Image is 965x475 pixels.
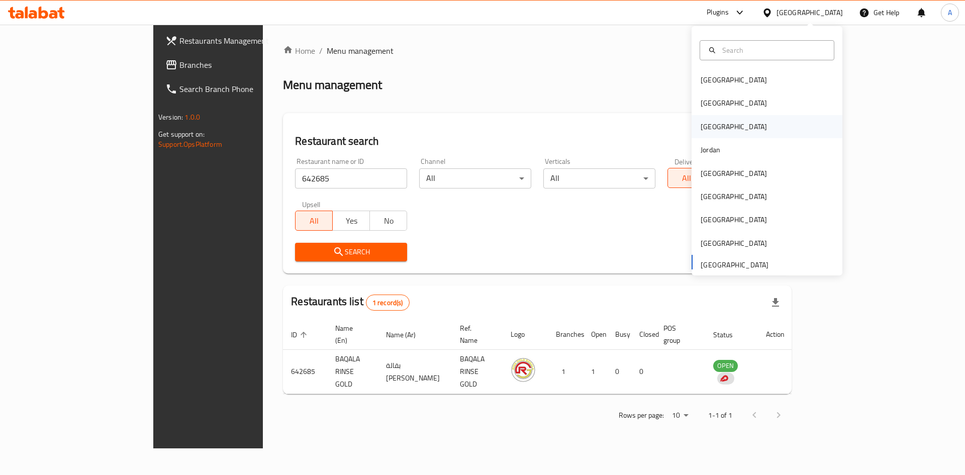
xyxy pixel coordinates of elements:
nav: breadcrumb [283,45,792,57]
div: Total records count [366,295,410,311]
span: OPEN [713,360,738,371]
div: All [543,168,655,188]
th: Closed [631,319,655,350]
span: All [300,214,329,228]
h2: Menu management [283,77,382,93]
th: Open [583,319,607,350]
span: A [948,7,952,18]
div: Plugins [707,7,729,19]
div: [GEOGRAPHIC_DATA] [777,7,843,18]
a: Branches [157,53,315,77]
span: Restaurants Management [179,35,307,47]
td: 1 [548,350,583,394]
div: Export file [763,291,788,315]
span: 1 record(s) [366,298,409,308]
span: Get support on: [158,128,205,141]
input: Search for restaurant name or ID.. [295,168,407,188]
div: [GEOGRAPHIC_DATA] [701,121,767,132]
h2: Restaurants list [291,294,409,311]
th: Logo [503,319,548,350]
button: No [369,211,407,231]
button: Yes [332,211,370,231]
span: Version: [158,111,183,124]
a: Search Branch Phone [157,77,315,101]
span: Search [303,246,399,258]
th: Action [758,319,793,350]
span: All [672,171,701,185]
button: All [667,168,705,188]
span: No [374,214,403,228]
button: All [295,211,333,231]
p: 1-1 of 1 [708,409,732,422]
img: BAQALA RINSE GOLD [511,357,536,383]
td: BAQALA RINSE GOLD [327,350,378,394]
p: Rows per page: [619,409,664,422]
a: Restaurants Management [157,29,315,53]
span: Name (En) [335,322,366,346]
span: Status [713,329,746,341]
td: BAQALA RINSE GOLD [452,350,503,394]
span: ID [291,329,310,341]
a: Support.OpsPlatform [158,138,222,151]
span: Search Branch Phone [179,83,307,95]
td: 0 [607,350,631,394]
li: / [319,45,323,57]
div: Indicates that the vendor menu management has been moved to DH Catalog service [717,372,734,385]
input: Search [718,45,828,56]
span: Ref. Name [460,322,491,346]
div: [GEOGRAPHIC_DATA] [701,74,767,85]
span: Yes [337,214,366,228]
div: Jordan [701,144,720,155]
th: Busy [607,319,631,350]
h2: Restaurant search [295,134,780,149]
span: Menu management [327,45,394,57]
td: 0 [631,350,655,394]
button: Search [295,243,407,261]
label: Upsell [302,201,321,208]
div: [GEOGRAPHIC_DATA] [701,214,767,225]
span: POS group [663,322,693,346]
div: Rows per page: [668,408,692,423]
span: Branches [179,59,307,71]
th: Branches [548,319,583,350]
table: enhanced table [283,319,793,394]
div: [GEOGRAPHIC_DATA] [701,98,767,109]
span: Name (Ar) [386,329,429,341]
div: All [419,168,531,188]
td: 1 [583,350,607,394]
div: [GEOGRAPHIC_DATA] [701,238,767,249]
label: Delivery [674,158,700,165]
img: delivery hero logo [719,374,728,383]
span: 1.0.0 [184,111,200,124]
div: [GEOGRAPHIC_DATA] [701,191,767,202]
div: [GEOGRAPHIC_DATA] [701,168,767,179]
td: بقالة [PERSON_NAME] [378,350,452,394]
